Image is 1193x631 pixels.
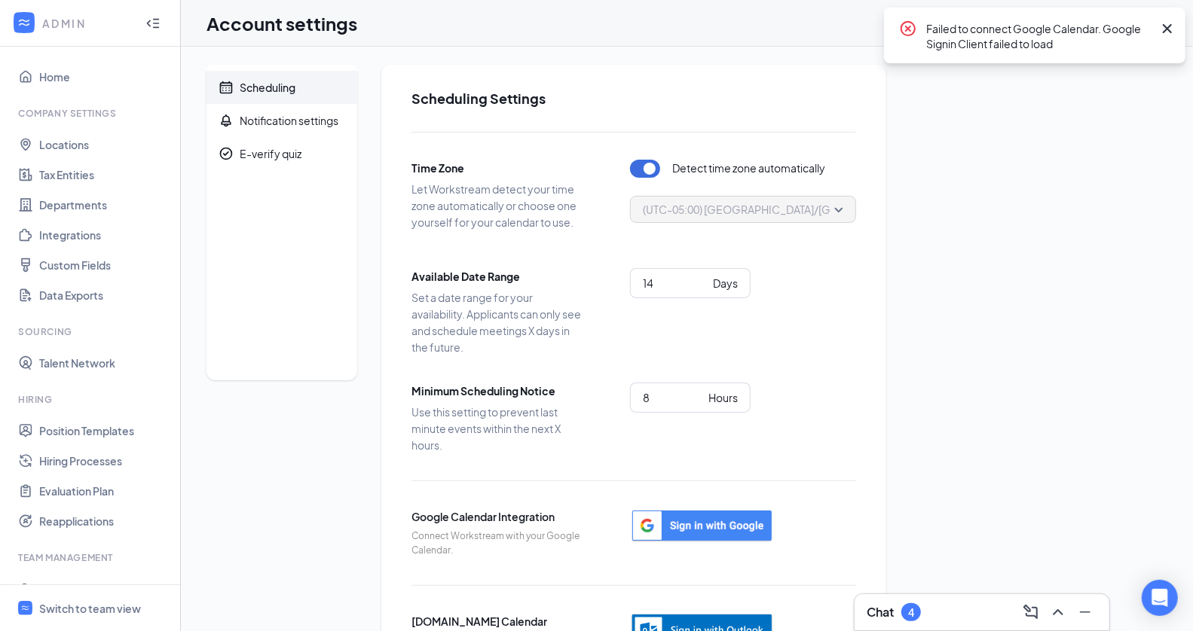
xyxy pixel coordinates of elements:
a: Integrations [39,220,168,250]
span: Set a date range for your availability. Applicants can only see and schedule meetings X days in t... [411,289,585,355]
a: Departments [39,190,168,220]
svg: Minimize [1076,603,1094,621]
svg: WorkstreamLogo [20,603,30,613]
div: Scheduling [240,80,295,95]
svg: Cross [1158,20,1176,38]
a: Evaluation Plan [39,476,168,506]
button: ChevronUp [1046,600,1070,624]
a: Data Exports [39,280,168,310]
svg: Bell [219,113,234,128]
h3: Chat [867,604,894,620]
a: Custom Fields [39,250,168,280]
div: Hours [708,389,738,406]
a: Locations [39,130,168,160]
svg: ChevronUp [1049,603,1067,621]
a: Reapplications [39,506,168,536]
svg: CrossCircle [899,20,917,38]
span: (UTC-05:00) [GEOGRAPHIC_DATA]/[GEOGRAPHIC_DATA] - Central Time [643,198,999,221]
svg: UserCheck [18,581,33,596]
svg: Calendar [219,80,234,95]
div: Hiring [18,393,165,406]
a: Hiring Processes [39,446,168,476]
span: Minimum Scheduling Notice [411,383,585,399]
h1: Account settings [206,11,357,36]
button: Minimize [1073,600,1097,624]
span: Detect time zone automatically [672,160,825,178]
div: Company Settings [18,107,165,120]
div: Notification settings [240,113,338,128]
a: CheckmarkCircleE-verify quiz [206,137,357,170]
svg: CheckmarkCircle [219,146,234,161]
div: Team Management [18,551,165,564]
a: Tax Entities [39,160,168,190]
span: Google Calendar Integration [411,508,585,525]
span: Time Zone [411,160,585,176]
svg: WorkstreamLogo [17,15,32,30]
div: Onboarding [39,581,155,596]
div: 4 [908,606,914,619]
div: Open Intercom Messenger [1142,580,1178,616]
a: Home [39,62,168,92]
span: Available Date Range [411,268,585,285]
div: Sourcing [18,325,165,338]
div: ADMIN [42,16,132,31]
div: Days [713,275,738,291]
svg: ComposeMessage [1022,603,1040,621]
div: Switch to team view [39,601,141,616]
div: Failed to connect Google Calendar. Google Signin Client failed to load [926,20,1152,51]
span: Use this setting to prevent last minute events within the next X hours. [411,404,585,453]
a: CalendarScheduling [206,71,357,104]
a: BellNotification settings [206,104,357,137]
h2: Scheduling Settings [411,89,856,108]
span: Connect Workstream with your Google Calendar. [411,529,585,558]
span: Let Workstream detect your time zone automatically or choose one yourself for your calendar to use. [411,181,585,230]
svg: Collapse [145,16,161,31]
button: ComposeMessage [1019,600,1043,624]
div: E-verify quiz [240,146,301,161]
a: Talent Network [39,348,168,378]
a: Position Templates [39,416,168,446]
